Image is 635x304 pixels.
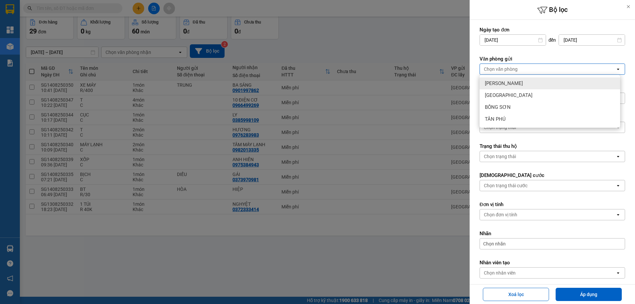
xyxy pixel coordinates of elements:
[480,230,625,237] label: Nhãn
[480,26,625,33] label: Ngày tạo đơn
[480,35,546,45] input: Select a date.
[615,66,621,72] svg: open
[484,66,518,72] div: Chọn văn phòng
[615,212,621,217] svg: open
[559,35,625,45] input: Select a date.
[483,240,506,247] span: Chọn nhãn
[43,6,59,13] span: Nhận:
[6,6,38,22] div: TÂN PHÚ
[480,259,625,266] label: Nhân viên tạo
[480,75,620,128] ul: Menu
[480,56,625,62] label: Văn phòng gửi
[6,6,16,13] span: Gửi:
[615,270,621,276] svg: open
[480,201,625,208] label: Đơn vị tính
[484,211,517,218] div: Chọn đơn vị tính
[43,21,96,28] div: TƯỜNG THỊNH
[615,183,621,188] svg: open
[485,104,511,110] span: BỒNG SƠN
[480,172,625,179] label: [DEMOGRAPHIC_DATA] cước
[615,154,621,159] svg: open
[485,116,506,122] span: TÂN PHÚ
[483,288,549,301] button: Xoá lọc
[549,37,556,43] span: đến
[556,288,622,301] button: Áp dụng
[6,42,96,51] div: Tên hàng: 3 KIỆN ( : 3 )
[485,80,523,87] span: [PERSON_NAME]
[484,182,528,189] div: Chọn trạng thái cước
[43,6,96,21] div: [PERSON_NAME]
[480,143,625,150] label: Trạng thái thu hộ
[470,5,635,15] h6: Bộ lọc
[485,92,532,99] span: [GEOGRAPHIC_DATA]
[484,153,516,160] div: Chọn trạng thái
[484,270,516,276] div: Chọn nhân viên
[67,42,76,51] span: SL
